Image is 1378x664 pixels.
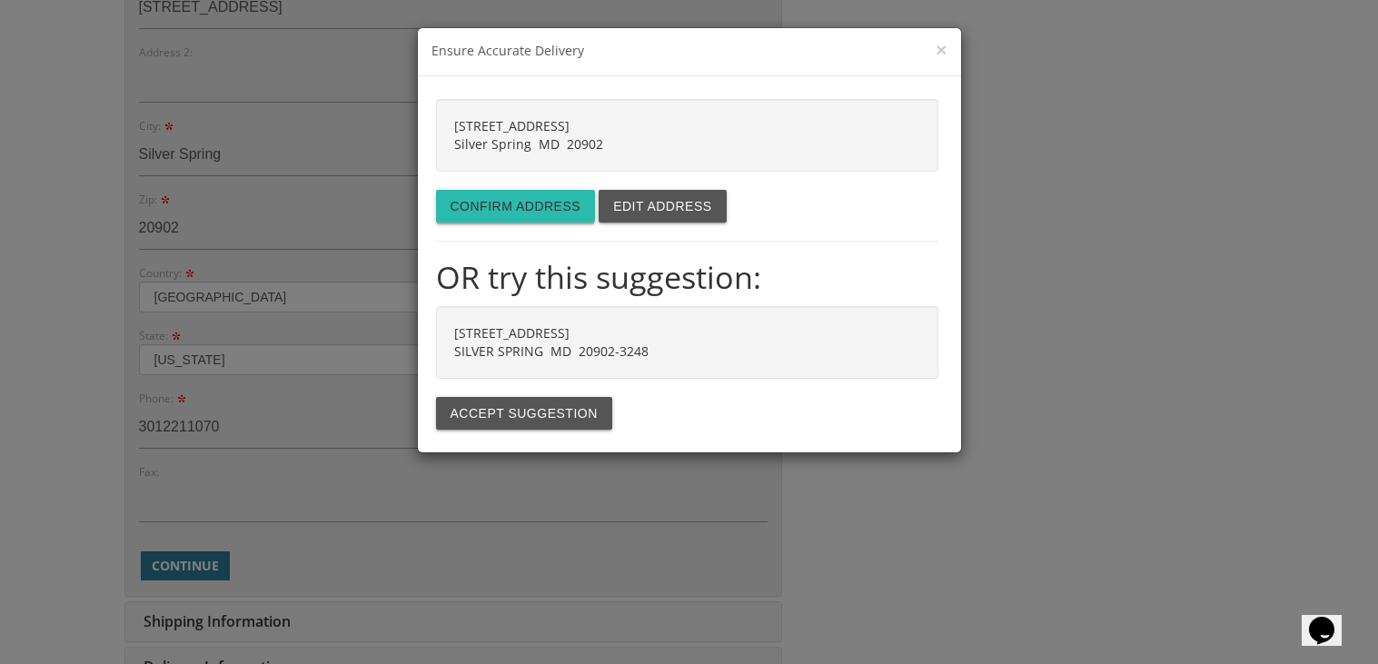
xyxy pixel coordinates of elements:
[436,397,612,430] button: Accept suggestion
[436,99,938,172] div: [STREET_ADDRESS] Silver Spring MD 20902
[431,42,947,62] h3: Ensure Accurate Delivery
[1302,591,1360,646] iframe: chat widget
[599,190,726,223] button: Edit address
[936,40,947,59] button: ×
[436,190,596,223] button: Confirm address
[454,324,649,360] strong: [STREET_ADDRESS] SILVER SPRING MD 20902-3248
[436,255,761,298] strong: OR try this suggestion:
